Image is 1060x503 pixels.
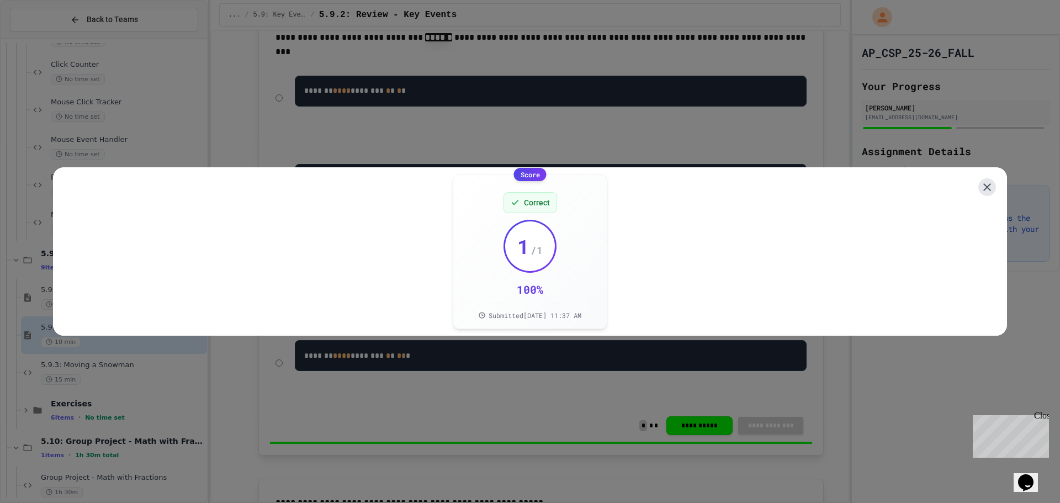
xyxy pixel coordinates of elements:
div: Score [514,168,547,181]
div: 100 % [517,282,543,297]
div: Chat with us now!Close [4,4,76,70]
span: 1 [517,235,529,257]
span: Submitted [DATE] 11:37 AM [489,311,581,320]
span: / 1 [531,242,543,258]
iframe: chat widget [1014,459,1049,492]
iframe: chat widget [968,411,1049,458]
span: Correct [524,197,550,208]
